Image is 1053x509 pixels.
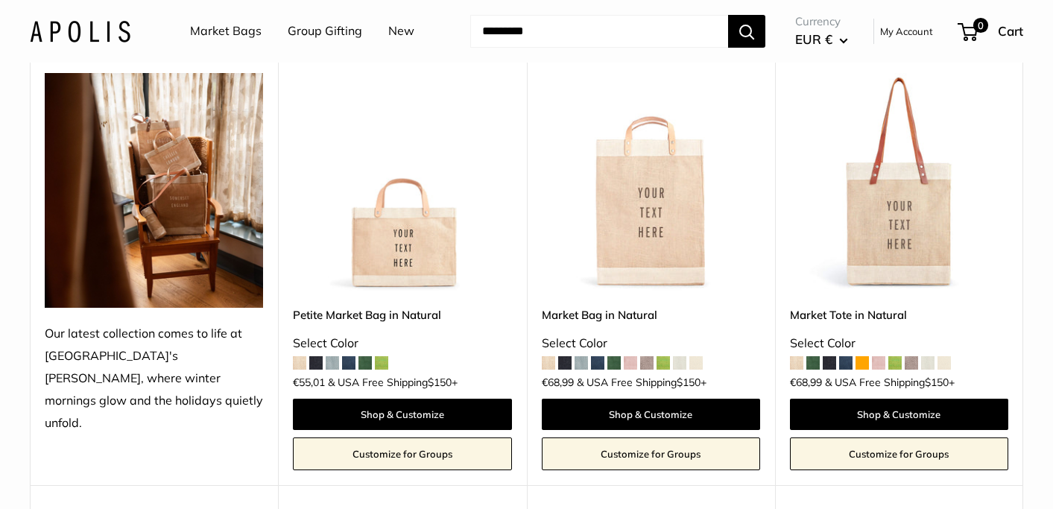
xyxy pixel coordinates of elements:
div: Our latest collection comes to life at [GEOGRAPHIC_DATA]'s [PERSON_NAME], where winter mornings g... [45,323,263,434]
a: My Account [880,22,933,40]
span: & USA Free Shipping + [328,377,458,388]
a: Market Bags [190,20,262,42]
a: Customize for Groups [790,437,1008,470]
a: Market Tote in Natural [790,306,1008,323]
span: €68,99 [790,377,822,388]
a: Petite Market Bag in Natural [293,306,511,323]
a: New [388,20,414,42]
a: Customize for Groups [542,437,760,470]
span: & USA Free Shipping + [577,377,706,388]
span: & USA Free Shipping + [825,377,955,388]
img: Petite Market Bag in Natural [293,73,511,291]
div: Select Color [790,332,1008,355]
button: EUR € [795,28,848,51]
a: Shop & Customize [542,399,760,430]
img: description_Make it yours with custom printed text. [790,73,1008,291]
img: Apolis [30,20,130,42]
a: Market Bag in NaturalMarket Bag in Natural [542,73,760,291]
div: Select Color [293,332,511,355]
span: €68,99 [542,377,574,388]
button: Search [728,15,765,48]
a: Market Bag in Natural [542,306,760,323]
a: Shop & Customize [790,399,1008,430]
img: Our latest collection comes to life at UK's Estelle Manor, where winter mornings glow and the hol... [45,73,263,308]
span: $150 [925,376,949,389]
a: Group Gifting [288,20,362,42]
span: Currency [795,11,848,32]
img: Market Bag in Natural [542,73,760,291]
a: Shop & Customize [293,399,511,430]
div: Select Color [542,332,760,355]
span: 0 [973,18,988,33]
span: $150 [677,376,701,389]
a: description_Make it yours with custom printed text.Market Tote in Natural [790,73,1008,291]
span: $150 [428,376,452,389]
a: 0 Cart [959,19,1023,43]
input: Search... [470,15,728,48]
a: Petite Market Bag in NaturalPetite Market Bag in Natural [293,73,511,291]
a: Customize for Groups [293,437,511,470]
span: EUR € [795,31,832,47]
span: Cart [998,23,1023,39]
span: €55,01 [293,377,325,388]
